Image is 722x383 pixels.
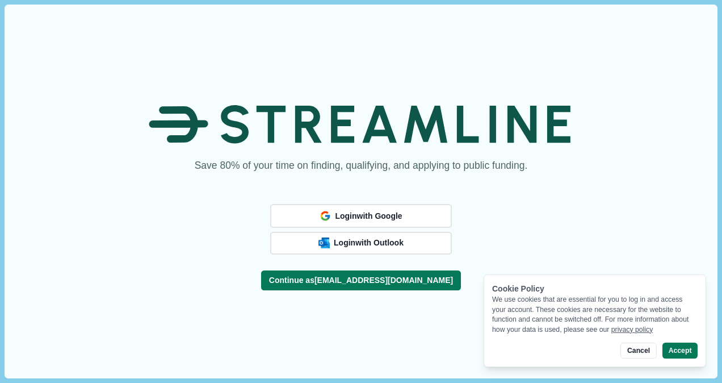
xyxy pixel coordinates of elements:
button: Continue as[EMAIL_ADDRESS][DOMAIN_NAME] [261,270,461,290]
span: Cookie Policy [492,284,544,293]
button: Cancel [620,343,656,359]
img: Outlook Logo [318,238,330,248]
button: Accept [662,343,698,359]
span: Login with Outlook [334,238,404,248]
button: Outlook LogoLoginwith Outlook [270,232,452,255]
img: Streamline Climate Logo [149,93,573,156]
h1: Save 80% of your time on finding, qualifying, and applying to public funding. [195,159,528,173]
a: privacy policy [611,326,653,334]
span: Login with Google [335,211,402,221]
div: We use cookies that are essential for you to log in and access your account. These cookies are ne... [492,295,698,335]
button: Loginwith Google [270,204,452,228]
